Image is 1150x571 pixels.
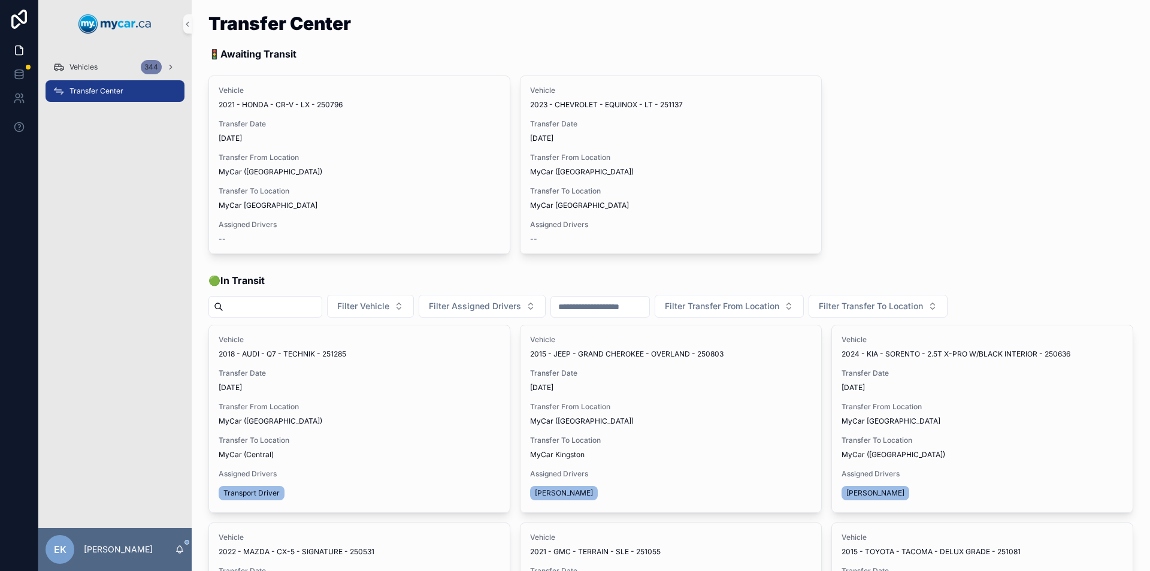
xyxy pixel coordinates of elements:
[219,100,343,110] span: 2021 - HONDA - CR-V - LX - 250796
[141,60,162,74] div: 344
[219,547,374,557] span: 2022 - MAZDA - CX-5 - SIGNATURE - 250531
[54,542,66,557] span: EK
[219,436,500,445] span: Transfer To Location
[419,295,546,318] button: Select Button
[530,416,634,426] span: MyCar ([GEOGRAPHIC_DATA])
[655,295,804,318] button: Select Button
[530,119,812,129] span: Transfer Date
[219,368,500,378] span: Transfer Date
[530,368,812,378] span: Transfer Date
[219,402,500,412] span: Transfer From Location
[219,335,500,345] span: Vehicle
[219,450,274,460] span: MyCar (Central)
[327,295,414,318] button: Select Button
[530,186,812,196] span: Transfer To Location
[530,436,812,445] span: Transfer To Location
[842,533,1123,542] span: Vehicle
[842,335,1123,345] span: Vehicle
[208,47,351,61] p: 🚦
[219,86,500,95] span: Vehicle
[842,436,1123,445] span: Transfer To Location
[69,86,123,96] span: Transfer Center
[530,349,724,359] span: 2015 - JEEP - GRAND CHEROKEE - OVERLAND - 250803
[842,368,1123,378] span: Transfer Date
[530,335,812,345] span: Vehicle
[846,488,904,498] span: [PERSON_NAME]
[530,201,629,210] span: MyCar [GEOGRAPHIC_DATA]
[219,383,500,392] span: [DATE]
[78,14,152,34] img: App logo
[831,325,1133,513] a: Vehicle2024 - KIA - SORENTO - 2.5T X-PRO W/BLACK INTERIOR - 250636Transfer Date[DATE]Transfer Fro...
[219,533,500,542] span: Vehicle
[208,325,510,513] a: Vehicle2018 - AUDI - Q7 - TECHNIK - 251285Transfer Date[DATE]Transfer From LocationMyCar ([GEOGRA...
[84,543,153,555] p: [PERSON_NAME]
[530,402,812,412] span: Transfer From Location
[219,234,226,244] span: --
[842,469,1123,479] span: Assigned Drivers
[46,56,184,78] a: Vehicles344
[819,300,923,312] span: Filter Transfer To Location
[219,201,317,210] span: MyCar [GEOGRAPHIC_DATA]
[842,450,945,460] span: MyCar ([GEOGRAPHIC_DATA])
[208,75,510,254] a: Vehicle2021 - HONDA - CR-V - LX - 250796Transfer Date[DATE]Transfer From LocationMyCar ([GEOGRAPH...
[219,469,500,479] span: Assigned Drivers
[842,383,1123,392] span: [DATE]
[208,14,351,32] h1: Transfer Center
[530,134,812,143] span: [DATE]
[219,416,322,426] span: MyCar ([GEOGRAPHIC_DATA])
[530,450,585,460] span: MyCar Kingston
[842,349,1070,359] span: 2024 - KIA - SORENTO - 2.5T X-PRO W/BLACK INTERIOR - 250636
[520,75,822,254] a: Vehicle2023 - CHEVROLET - EQUINOX - LT - 251137Transfer Date[DATE]Transfer From LocationMyCar ([G...
[38,48,192,117] div: scrollable content
[220,274,265,286] strong: In Transit
[208,273,265,288] span: 🟢
[219,167,322,177] span: MyCar ([GEOGRAPHIC_DATA])
[219,119,500,129] span: Transfer Date
[219,153,500,162] span: Transfer From Location
[809,295,948,318] button: Select Button
[520,325,822,513] a: Vehicle2015 - JEEP - GRAND CHEROKEE - OVERLAND - 250803Transfer Date[DATE]Transfer From LocationM...
[530,469,812,479] span: Assigned Drivers
[535,488,593,498] span: [PERSON_NAME]
[219,186,500,196] span: Transfer To Location
[530,234,537,244] span: --
[530,547,661,557] span: 2021 - GMC - TERRAIN - SLE - 251055
[530,533,812,542] span: Vehicle
[46,80,184,102] a: Transfer Center
[530,167,634,177] span: MyCar ([GEOGRAPHIC_DATA])
[530,220,812,229] span: Assigned Drivers
[530,383,812,392] span: [DATE]
[842,416,940,426] span: MyCar [GEOGRAPHIC_DATA]
[219,349,346,359] span: 2018 - AUDI - Q7 - TECHNIK - 251285
[223,488,280,498] span: Transport Driver
[842,547,1021,557] span: 2015 - TOYOTA - TACOMA - DELUX GRADE - 251081
[69,62,98,72] span: Vehicles
[530,86,812,95] span: Vehicle
[219,134,500,143] span: [DATE]
[842,402,1123,412] span: Transfer From Location
[220,48,296,60] strong: Awaiting Transit
[665,300,779,312] span: Filter Transfer From Location
[530,153,812,162] span: Transfer From Location
[219,220,500,229] span: Assigned Drivers
[530,100,683,110] span: 2023 - CHEVROLET - EQUINOX - LT - 251137
[337,300,389,312] span: Filter Vehicle
[429,300,521,312] span: Filter Assigned Drivers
